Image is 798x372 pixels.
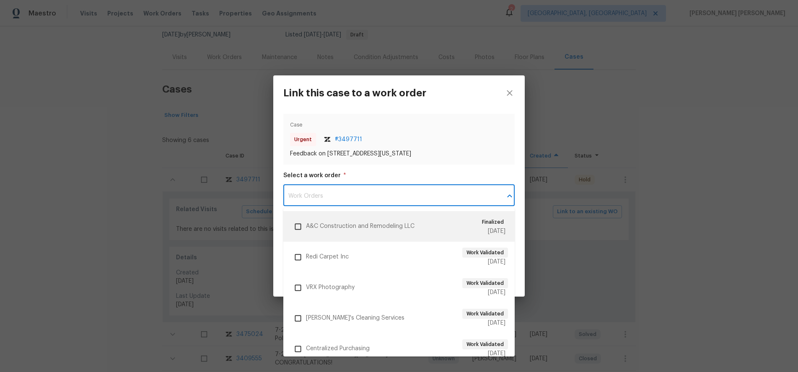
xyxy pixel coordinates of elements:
[290,150,508,158] span: Feedback on [STREET_ADDRESS][US_STATE]
[488,320,505,326] span: [DATE]
[488,351,505,356] span: [DATE]
[504,190,516,202] button: Close
[283,186,491,206] input: Work Orders
[294,135,315,144] span: Urgent
[306,283,462,292] span: VRX Photography
[306,314,462,323] span: [PERSON_NAME]'s Cleaning Services
[306,253,462,261] span: Redi Carpet Inc
[306,222,478,231] span: A&C Construction and Remodeling LLC
[479,218,507,226] span: Finalized
[488,228,505,234] span: [DATE]
[335,135,362,144] span: # 3497711
[283,171,341,180] span: Select a work order
[324,137,331,142] img: Zendesk Logo Icon
[290,121,508,133] span: Case
[495,75,525,111] button: close
[306,344,462,353] span: Centralized Purchasing
[488,289,505,295] span: [DATE]
[488,259,505,265] span: [DATE]
[463,310,507,318] span: Work Validated
[283,87,426,99] h3: Link this case to a work order
[463,341,507,348] span: Work Validated
[463,249,507,256] span: Work Validated
[463,279,507,287] span: Work Validated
